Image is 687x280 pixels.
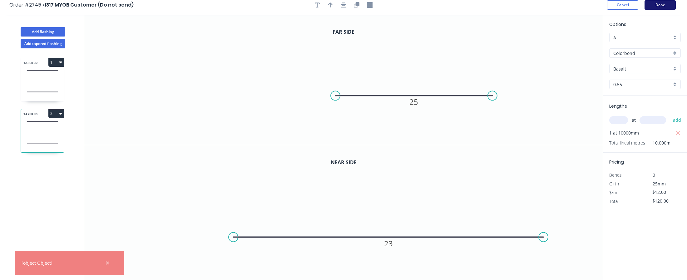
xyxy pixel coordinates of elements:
span: Order #2745 > [9,1,45,8]
button: Done [645,0,676,10]
span: $/m [609,189,617,195]
span: Girth [609,181,619,187]
span: 10.000m [645,139,670,147]
svg: 0 [84,145,603,276]
button: Cancel [607,0,638,10]
button: Add tapered flashing [21,39,65,48]
button: 2 [48,109,64,118]
div: [object Object] [22,260,52,266]
input: Price level [613,34,672,41]
input: Thickness [613,81,672,88]
tspan: 25 [409,97,418,107]
span: Total [609,198,619,204]
span: 25mm [653,181,666,187]
span: at [632,116,636,125]
button: Add flashing [21,27,65,37]
span: Lengths [609,103,627,109]
span: Bends [609,172,622,178]
span: Options [609,21,626,27]
button: add [670,115,685,125]
span: Total lineal metres [609,139,645,147]
span: Pricing [609,159,624,165]
tspan: 23 [384,238,393,248]
svg: 0 [84,15,603,145]
input: Material [613,50,672,56]
button: 1 [48,58,64,67]
span: 0 [653,172,655,178]
span: 1317 MYOB Customer (Do not send) [45,1,134,8]
input: Colour [613,66,672,72]
span: 1 at 10000mm [609,129,639,137]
